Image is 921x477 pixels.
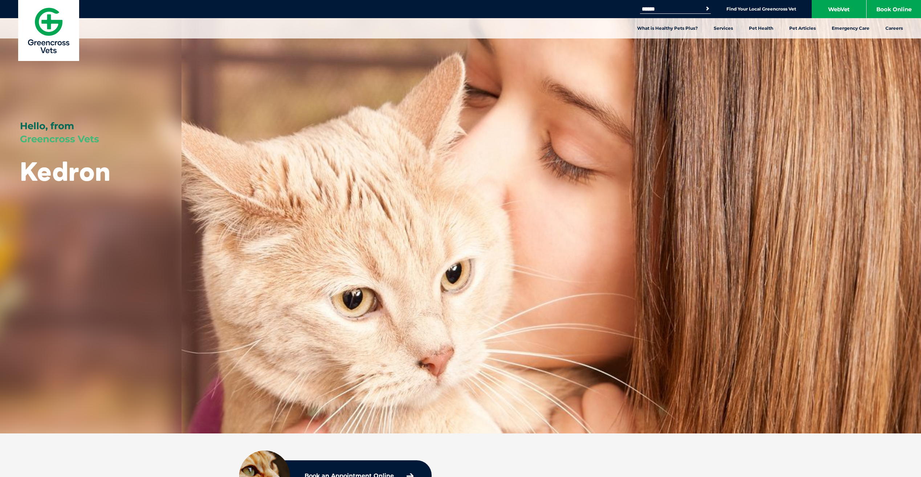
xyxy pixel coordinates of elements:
[824,18,877,38] a: Emergency Care
[629,18,706,38] a: What is Healthy Pets Plus?
[20,133,99,145] span: Greencross Vets
[741,18,781,38] a: Pet Health
[877,18,911,38] a: Careers
[781,18,824,38] a: Pet Articles
[20,120,74,132] span: Hello, from
[706,18,741,38] a: Services
[20,157,110,185] h1: Kedron
[704,5,711,12] button: Search
[726,6,796,12] a: Find Your Local Greencross Vet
